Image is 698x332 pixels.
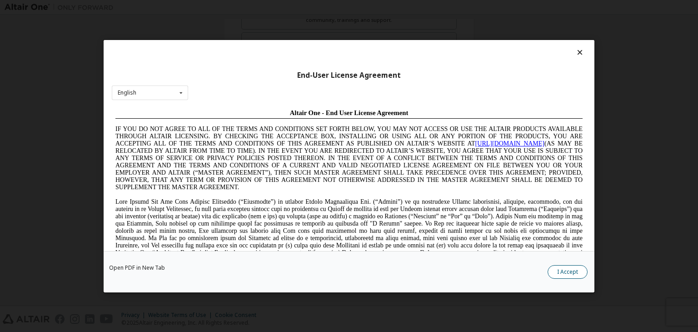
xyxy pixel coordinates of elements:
div: End-User License Agreement [112,70,586,80]
button: I Accept [548,265,588,279]
div: English [118,90,136,96]
span: Lore Ipsumd Sit Ame Cons Adipisc Elitseddo (“Eiusmodte”) in utlabor Etdolo Magnaaliqua Eni. (“Adm... [4,93,471,158]
a: Open PDF in New Tab [109,265,165,271]
a: [URL][DOMAIN_NAME] [364,35,433,41]
span: IF YOU DO NOT AGREE TO ALL OF THE TERMS AND CONDITIONS SET FORTH BELOW, YOU MAY NOT ACCESS OR USE... [4,20,471,85]
span: Altair One - End User License Agreement [178,4,297,11]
